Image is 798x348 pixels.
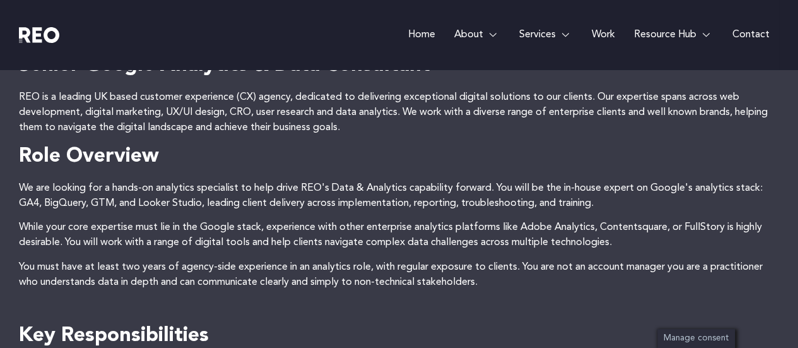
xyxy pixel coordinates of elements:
[19,147,159,167] strong: Role Overview
[19,90,779,135] p: REO is a leading UK based customer experience (CX) agency, dedicated to delivering exceptional di...
[19,181,779,211] p: We are looking for a hands-on analytics specialist to help drive REO's Data & Analytics capabilit...
[664,334,729,342] span: Manage consent
[19,260,779,290] p: You must have at least two years of agency-side experience in an analytics role, with regular exp...
[19,220,779,250] p: While your core expertise must lie in the Google stack, experience with other enterprise analytic...
[19,326,209,346] strong: Key Responsibilities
